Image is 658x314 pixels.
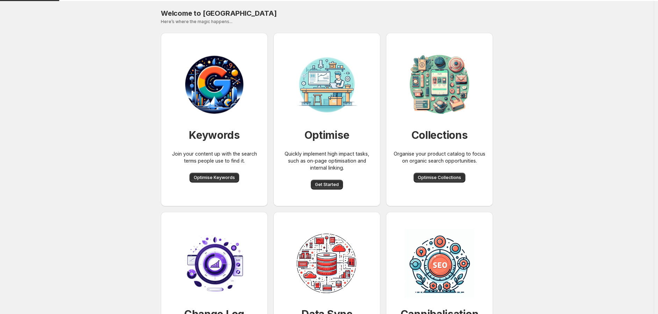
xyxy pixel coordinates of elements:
[292,50,362,120] img: Workbench for SEO
[418,175,461,180] span: Optimise Collections
[179,229,249,299] img: Change log to view optimisations
[166,150,262,164] p: Join your content up with the search terms people use to find it.
[194,175,235,180] span: Optimise Keywords
[412,128,468,142] h1: Collections
[161,9,277,17] span: Welcome to [GEOGRAPHIC_DATA]
[189,173,239,183] button: Optimise Keywords
[311,180,343,190] button: Get Started
[392,150,487,164] p: Organise your product catalog to focus on organic search opportunities.
[179,50,249,120] img: Workbench for SEO
[405,50,474,120] img: Collection organisation for SEO
[279,150,375,171] p: Quickly implement high impact tasks, such as on-page optimisation and internal linking.
[292,229,362,299] img: Data sycning from Shopify
[405,229,474,299] img: Cannibalisation for SEO of collections
[414,173,465,183] button: Optimise Collections
[315,182,339,187] span: Get Started
[305,128,350,142] h1: Optimise
[189,128,240,142] h1: Keywords
[161,19,493,24] p: Here’s where the magic happens...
